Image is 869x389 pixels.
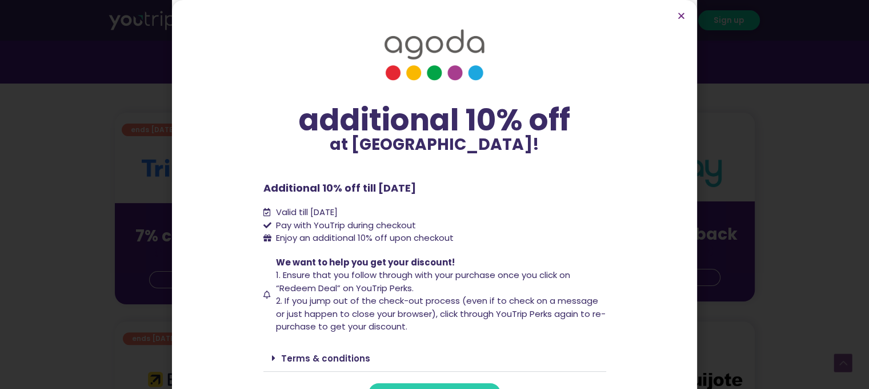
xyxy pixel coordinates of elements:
[276,269,570,294] span: 1. Ensure that you follow through with your purchase once you click on “Redeem Deal” on YouTrip P...
[677,11,686,20] a: Close
[273,219,416,232] span: Pay with YouTrip during checkout
[273,206,338,219] span: Valid till [DATE]
[281,352,370,364] a: Terms & conditions
[263,137,606,153] p: at [GEOGRAPHIC_DATA]!
[263,345,606,372] div: Terms & conditions
[263,104,606,137] div: additional 10% off
[276,232,454,244] span: Enjoy an additional 10% off upon checkout
[263,180,606,196] p: Additional 10% off till [DATE]
[276,295,606,332] span: 2. If you jump out of the check-out process (even if to check on a message or just happen to clos...
[276,256,455,268] span: We want to help you get your discount!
